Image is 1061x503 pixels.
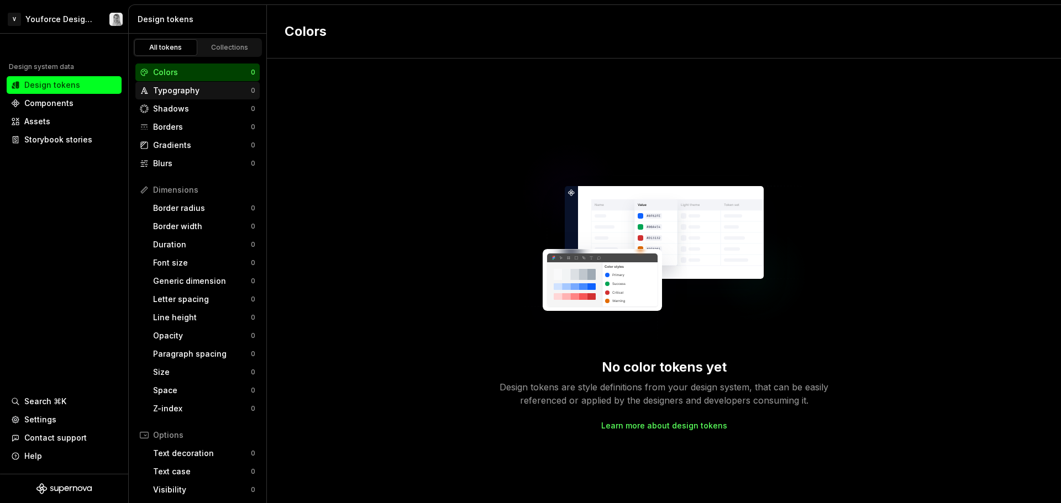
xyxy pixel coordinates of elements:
[251,240,255,249] div: 0
[135,63,260,81] a: Colors0
[149,444,260,462] a: Text decoration0
[149,400,260,417] a: Z-index0
[251,404,255,413] div: 0
[251,123,255,131] div: 0
[153,85,251,96] div: Typography
[149,327,260,345] a: Opacity0
[149,345,260,363] a: Paragraph spacing0
[149,463,260,480] a: Text case0
[153,448,251,459] div: Text decoration
[109,13,123,26] img: Tiina Rosón
[153,121,251,133] div: Borders
[251,204,255,213] div: 0
[7,76,122,94] a: Design tokens
[153,103,251,114] div: Shadows
[153,294,251,305] div: Letter spacing
[135,155,260,172] a: Blurs0
[251,350,255,358] div: 0
[153,184,255,195] div: Dimensions
[153,239,251,250] div: Duration
[153,203,251,214] div: Border radius
[251,277,255,285] div: 0
[285,23,327,40] h2: Colors
[138,43,193,52] div: All tokens
[149,290,260,308] a: Letter spacing0
[153,430,255,441] div: Options
[9,62,74,71] div: Design system data
[149,481,260,499] a: Visibility0
[602,358,727,376] div: No color tokens yet
[153,158,251,169] div: Blurs
[7,131,122,149] a: Storybook stories
[251,331,255,340] div: 0
[251,295,255,304] div: 0
[251,86,255,95] div: 0
[149,363,260,381] a: Size0
[24,432,87,443] div: Contact support
[7,447,122,465] button: Help
[24,396,66,407] div: Search ⌘K
[149,199,260,217] a: Border radius0
[24,116,50,127] div: Assets
[149,382,260,399] a: Space0
[149,236,260,253] a: Duration0
[7,113,122,130] a: Assets
[251,104,255,113] div: 0
[251,313,255,322] div: 0
[135,118,260,136] a: Borders0
[153,276,251,287] div: Generic dimension
[7,429,122,447] button: Contact support
[153,466,251,477] div: Text case
[487,380,841,407] div: Design tokens are style definitions from your design system, that can be easily referenced or app...
[8,13,21,26] div: V
[149,254,260,272] a: Font size0
[153,348,251,359] div: Paragraph spacing
[135,82,260,99] a: Typography0
[25,14,96,25] div: Youforce Design System
[24,414,56,425] div: Settings
[251,258,255,267] div: 0
[251,368,255,377] div: 0
[153,140,251,151] div: Gradients
[7,94,122,112] a: Components
[251,485,255,494] div: 0
[251,467,255,476] div: 0
[24,451,42,462] div: Help
[135,136,260,154] a: Gradients0
[251,449,255,458] div: 0
[7,393,122,410] button: Search ⌘K
[153,484,251,495] div: Visibility
[24,98,73,109] div: Components
[251,68,255,77] div: 0
[153,312,251,323] div: Line height
[149,218,260,235] a: Border width0
[135,100,260,118] a: Shadows0
[149,309,260,326] a: Line height0
[138,14,262,25] div: Design tokens
[153,257,251,268] div: Font size
[153,385,251,396] div: Space
[153,330,251,341] div: Opacity
[251,159,255,168] div: 0
[153,67,251,78] div: Colors
[153,403,251,414] div: Z-index
[153,221,251,232] div: Border width
[202,43,258,52] div: Collections
[7,411,122,428] a: Settings
[24,80,80,91] div: Design tokens
[251,222,255,231] div: 0
[153,367,251,378] div: Size
[601,420,727,431] a: Learn more about design tokens
[251,141,255,150] div: 0
[149,272,260,290] a: Generic dimension0
[36,483,92,494] svg: Supernova Logo
[251,386,255,395] div: 0
[24,134,92,145] div: Storybook stories
[2,7,126,31] button: VYouforce Design SystemTiina Rosón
